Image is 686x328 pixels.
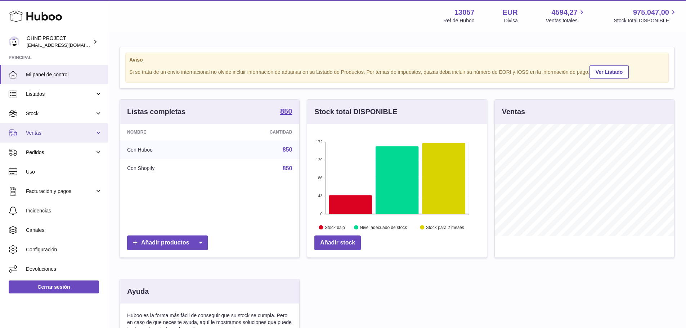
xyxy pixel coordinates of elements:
h3: Ventas [502,107,525,117]
strong: 850 [280,108,292,115]
th: Nombre [120,124,215,140]
text: 0 [320,212,323,216]
span: Configuración [26,246,102,253]
span: Facturación y pagos [26,188,95,195]
span: Listados [26,91,95,98]
text: Stock bajo [325,225,345,230]
span: Uso [26,169,102,175]
text: 129 [316,158,322,162]
span: [EMAIL_ADDRESS][DOMAIN_NAME] [27,42,106,48]
text: 86 [318,176,323,180]
img: internalAdmin-13057@internal.huboo.com [9,36,19,47]
span: Ventas totales [546,17,586,24]
span: Canales [26,227,102,234]
span: 4594,27 [551,8,577,17]
text: Stock para 2 meses [426,225,464,230]
div: OHNE PROJECT [27,35,91,49]
a: 975.047,00 Stock total DISPONIBLE [614,8,677,24]
div: Ref de Huboo [443,17,474,24]
text: 172 [316,140,322,144]
a: 850 [283,147,292,153]
a: 850 [280,108,292,116]
span: 975.047,00 [633,8,669,17]
span: Incidencias [26,207,102,214]
span: Mi panel de control [26,71,102,78]
span: Ventas [26,130,95,136]
strong: EUR [503,8,518,17]
span: Stock [26,110,95,117]
th: Cantidad [215,124,300,140]
h3: Listas completas [127,107,185,117]
a: 4594,27 Ventas totales [546,8,586,24]
div: Divisa [504,17,518,24]
text: 43 [318,194,323,198]
td: Con Shopify [120,159,215,178]
a: Añadir stock [314,235,361,250]
a: Añadir productos [127,235,208,250]
h3: Stock total DISPONIBLE [314,107,397,117]
span: Pedidos [26,149,95,156]
span: Stock total DISPONIBLE [614,17,677,24]
strong: 13057 [454,8,475,17]
a: Cerrar sesión [9,280,99,293]
a: 850 [283,165,292,171]
text: Nivel adecuado de stock [360,225,408,230]
h3: Ayuda [127,287,149,296]
strong: Aviso [129,57,665,63]
div: Si se trata de un envío internacional no olvide incluir información de aduanas en su Listado de P... [129,64,665,79]
span: Devoluciones [26,266,102,273]
td: Con Huboo [120,140,215,159]
a: Ver Listado [589,65,629,79]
